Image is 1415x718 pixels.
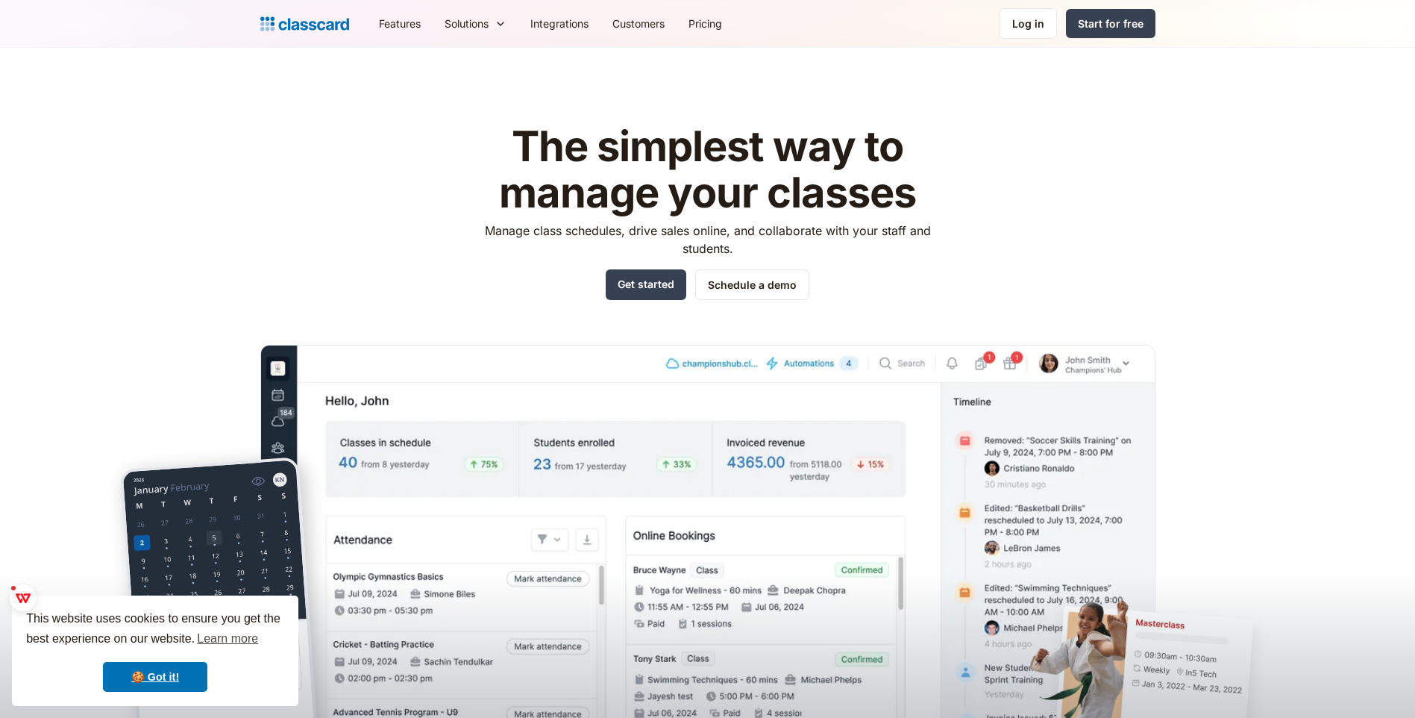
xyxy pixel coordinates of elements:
p: Manage class schedules, drive sales online, and collaborate with your staff and students. [471,222,944,257]
a: dismiss cookie message [103,662,207,692]
a: home [260,13,349,34]
div: cookieconsent [12,596,298,706]
a: learn more about cookies [195,628,260,650]
a: Get started [606,269,686,300]
div: Solutions [433,7,518,40]
div: Log in [1012,16,1044,31]
a: Pricing [677,7,734,40]
a: Customers [600,7,677,40]
a: Start for free [1066,9,1155,38]
a: Integrations [518,7,600,40]
a: Features [367,7,433,40]
a: Log in [1000,8,1057,39]
a: Schedule a demo [695,269,809,300]
div: Solutions [445,16,489,31]
h1: The simplest way to manage your classes [471,124,944,216]
div: Start for free [1078,16,1143,31]
span: This website uses cookies to ensure you get the best experience on our website. [26,610,284,650]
